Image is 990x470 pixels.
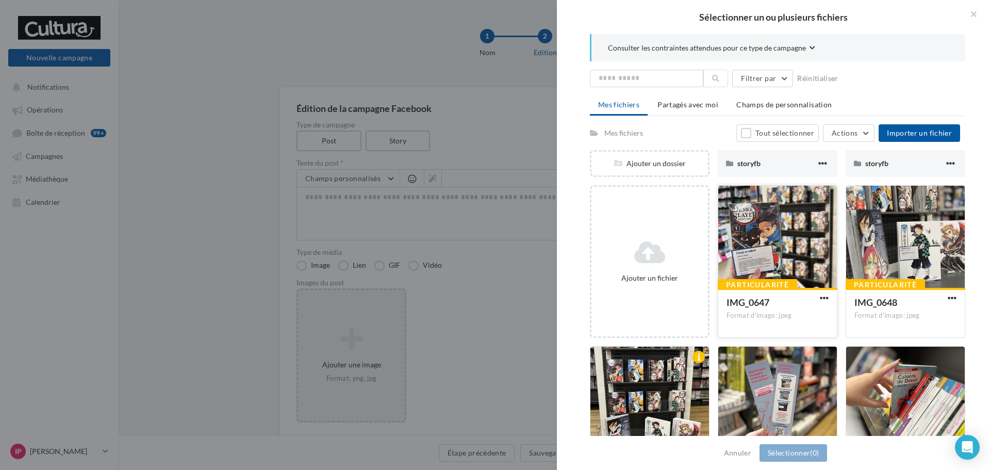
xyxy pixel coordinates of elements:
span: Champs de personnalisation [736,100,832,109]
span: storyfb [737,159,761,168]
span: Partagés avec moi [657,100,718,109]
div: Mes fichiers [604,128,643,138]
span: Consulter les contraintes attendues pour ce type de campagne [608,43,806,53]
div: Open Intercom Messenger [955,435,980,460]
h2: Sélectionner un ou plusieurs fichiers [573,12,973,22]
span: IMG_0648 [854,297,897,308]
div: Ajouter un dossier [591,158,708,169]
button: Importer un fichier [879,124,960,142]
span: (0) [810,448,819,457]
div: Ajouter un fichier [596,273,704,283]
button: Sélectionner(0) [760,444,827,462]
div: Format d'image: jpeg [854,311,956,320]
span: storyfb [865,159,888,168]
button: Filtrer par [732,70,793,87]
button: Actions [823,124,874,142]
button: Annuler [720,447,755,459]
span: Importer un fichier [887,128,952,137]
div: Format d'image: jpeg [727,311,829,320]
button: Réinitialiser [793,72,843,85]
button: Tout sélectionner [736,124,819,142]
span: IMG_0647 [727,297,769,308]
div: Particularité [846,279,925,290]
div: Particularité [718,279,797,290]
span: Mes fichiers [598,100,639,109]
span: Actions [832,128,857,137]
button: Consulter les contraintes attendues pour ce type de campagne [608,42,815,55]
